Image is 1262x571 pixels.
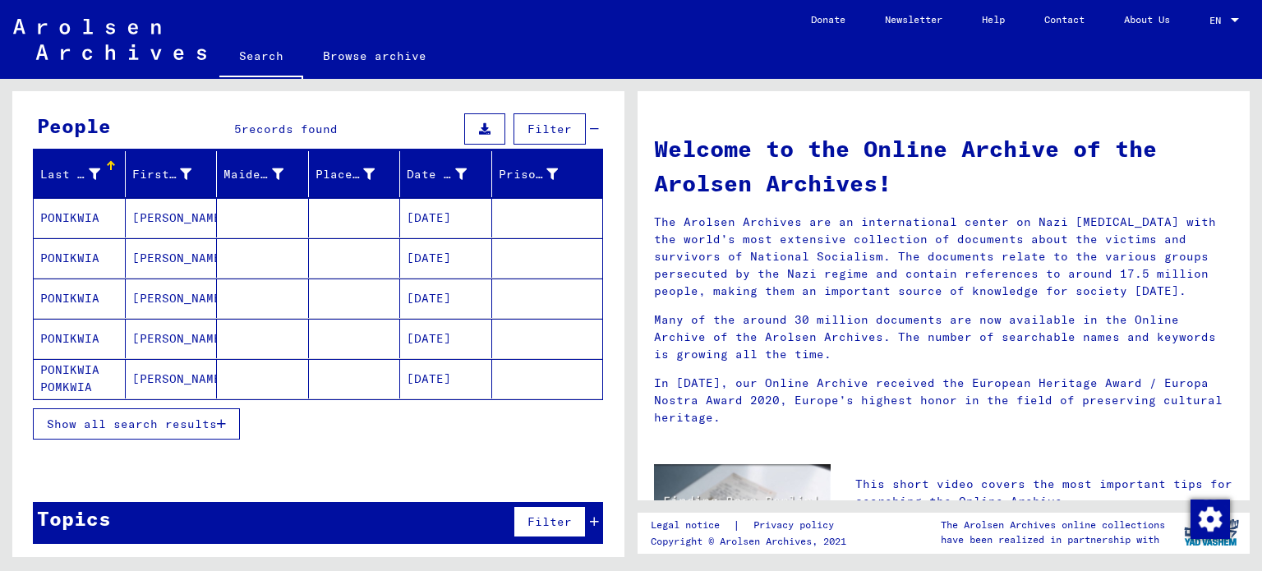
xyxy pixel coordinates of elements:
mat-header-cell: Maiden Name [217,151,309,197]
p: The Arolsen Archives online collections [941,518,1165,532]
button: Filter [514,113,586,145]
div: Maiden Name [223,166,283,183]
div: First Name [132,161,217,187]
div: Last Name [40,161,125,187]
mat-cell: PONIKWIA POMKWIA [34,359,126,398]
div: Date of Birth [407,161,491,187]
div: Date of Birth [407,166,467,183]
mat-header-cell: Place of Birth [309,151,401,197]
mat-cell: [DATE] [400,238,492,278]
a: Legal notice [651,517,733,534]
span: 5 [234,122,242,136]
div: People [37,111,111,140]
div: Maiden Name [223,161,308,187]
span: EN [1209,15,1227,26]
span: records found [242,122,338,136]
img: Change consent [1191,500,1230,539]
a: Privacy policy [740,517,854,534]
span: Filter [527,122,572,136]
p: The Arolsen Archives are an international center on Nazi [MEDICAL_DATA] with the world’s most ext... [654,214,1233,300]
mat-cell: [DATE] [400,359,492,398]
img: yv_logo.png [1181,512,1242,553]
img: Arolsen_neg.svg [13,19,206,60]
div: | [651,517,854,534]
mat-header-cell: Prisoner # [492,151,603,197]
img: video.jpg [654,464,831,560]
mat-header-cell: Date of Birth [400,151,492,197]
button: Filter [514,506,586,537]
mat-cell: [PERSON_NAME] [126,359,218,398]
mat-cell: [DATE] [400,319,492,358]
mat-cell: [PERSON_NAME] [126,238,218,278]
div: Place of Birth [315,161,400,187]
div: First Name [132,166,192,183]
mat-header-cell: Last Name [34,151,126,197]
div: Prisoner # [499,161,583,187]
mat-cell: [DATE] [400,279,492,318]
p: This short video covers the most important tips for searching the Online Archive. [855,476,1233,510]
p: In [DATE], our Online Archive received the European Heritage Award / Europa Nostra Award 2020, Eu... [654,375,1233,426]
p: Copyright © Arolsen Archives, 2021 [651,534,854,549]
a: Search [219,36,303,79]
mat-cell: PONIKWIA [34,238,126,278]
mat-cell: [PERSON_NAME] [126,279,218,318]
mat-cell: [PERSON_NAME] [126,319,218,358]
h1: Welcome to the Online Archive of the Arolsen Archives! [654,131,1233,200]
mat-cell: PONIKWIA [34,279,126,318]
div: Last Name [40,166,100,183]
span: Filter [527,514,572,529]
mat-cell: PONIKWIA [34,319,126,358]
a: Browse archive [303,36,446,76]
span: Show all search results [47,417,217,431]
button: Show all search results [33,408,240,440]
mat-cell: [PERSON_NAME] [126,198,218,237]
div: Place of Birth [315,166,375,183]
div: Topics [37,504,111,533]
div: Prisoner # [499,166,559,183]
p: have been realized in partnership with [941,532,1165,547]
mat-header-cell: First Name [126,151,218,197]
p: Many of the around 30 million documents are now available in the Online Archive of the Arolsen Ar... [654,311,1233,363]
mat-cell: [DATE] [400,198,492,237]
mat-cell: PONIKWIA [34,198,126,237]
